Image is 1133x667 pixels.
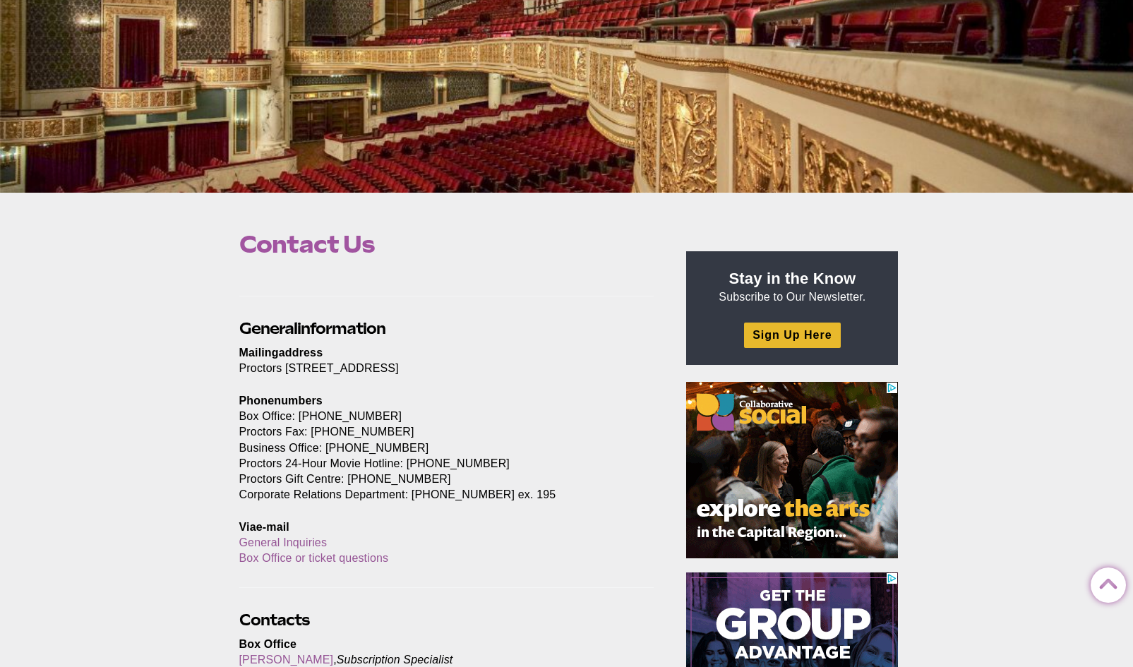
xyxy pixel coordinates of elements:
b: -mail [263,521,289,533]
a: Box Office or ticket questions [239,552,389,564]
b: n [274,395,281,407]
b: Mailing [239,347,279,359]
h1: Contact Us [239,231,654,258]
b: e [256,521,263,533]
b: General [239,319,297,337]
b: umbers [281,395,323,407]
a: [PERSON_NAME] [239,654,334,666]
iframe: Advertisement [686,382,898,558]
b: information [297,319,385,337]
strong: Stay in the Know [729,270,856,287]
a: General Inquiries [239,536,328,548]
a: Back to Top [1091,568,1119,596]
b: ddress [285,347,323,359]
p: Subscribe to Our Newsletter. [703,268,881,305]
p: Box Office: [PHONE_NUMBER] Proctors Fax: [PHONE_NUMBER] Business Office: [PHONE_NUMBER] Proctors ... [239,393,654,503]
em: Subscription Specialist [337,654,453,666]
b: Contacts [239,611,309,629]
a: Sign Up Here [744,323,840,347]
b: a [279,347,285,359]
b: Phone [239,395,275,407]
p: Proctors [STREET_ADDRESS] [239,345,654,376]
b: Box Office [239,638,297,650]
b: Via [239,521,256,533]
